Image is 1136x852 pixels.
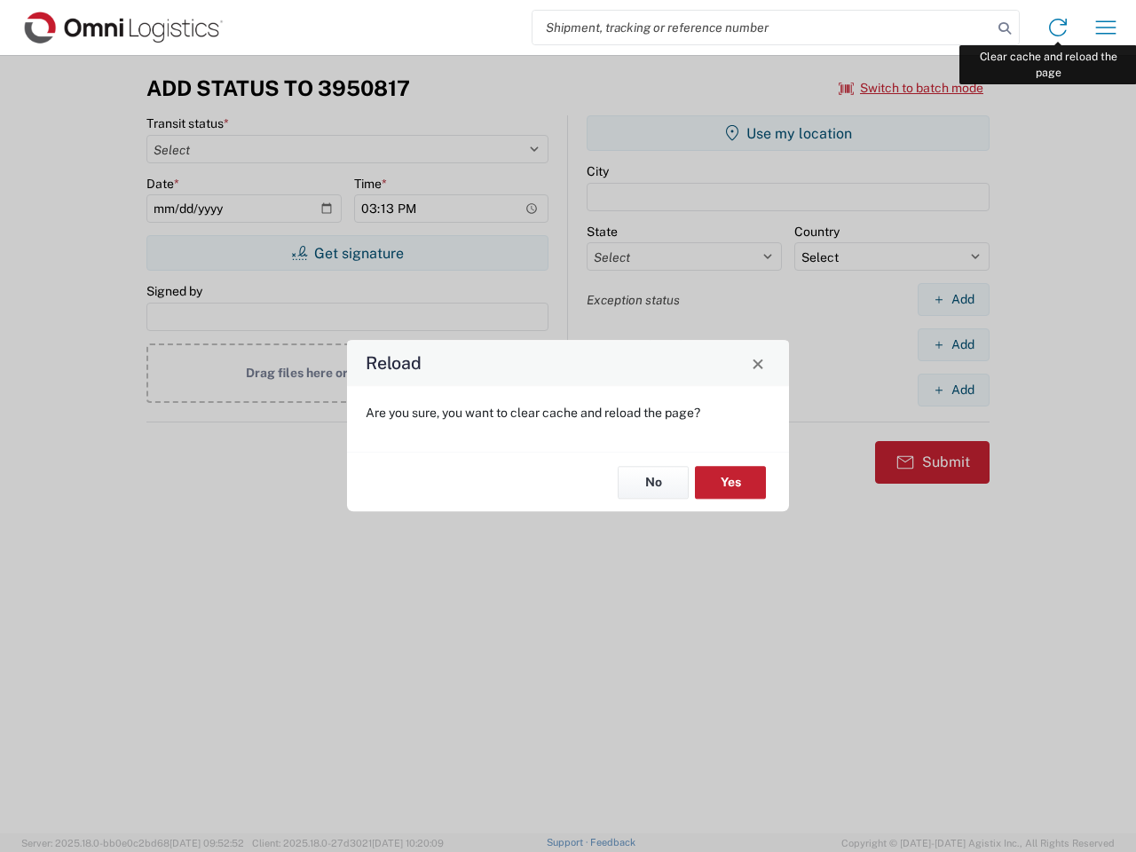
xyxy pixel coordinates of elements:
button: Yes [695,466,766,499]
input: Shipment, tracking or reference number [532,11,992,44]
button: No [618,466,689,499]
p: Are you sure, you want to clear cache and reload the page? [366,405,770,421]
button: Close [745,351,770,375]
h4: Reload [366,351,422,376]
